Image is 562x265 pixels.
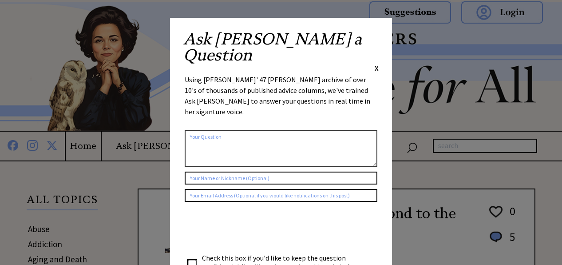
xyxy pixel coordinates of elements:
span: X [375,64,379,72]
iframe: reCAPTCHA [185,211,320,245]
h2: Ask [PERSON_NAME] a Question [183,31,379,63]
input: Your Name or Nickname (Optional) [185,172,377,185]
input: Your Email Address (Optional if you would like notifications on this post) [185,189,377,202]
div: Using [PERSON_NAME]' 47 [PERSON_NAME] archive of over 10's of thousands of published advice colum... [185,74,377,126]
